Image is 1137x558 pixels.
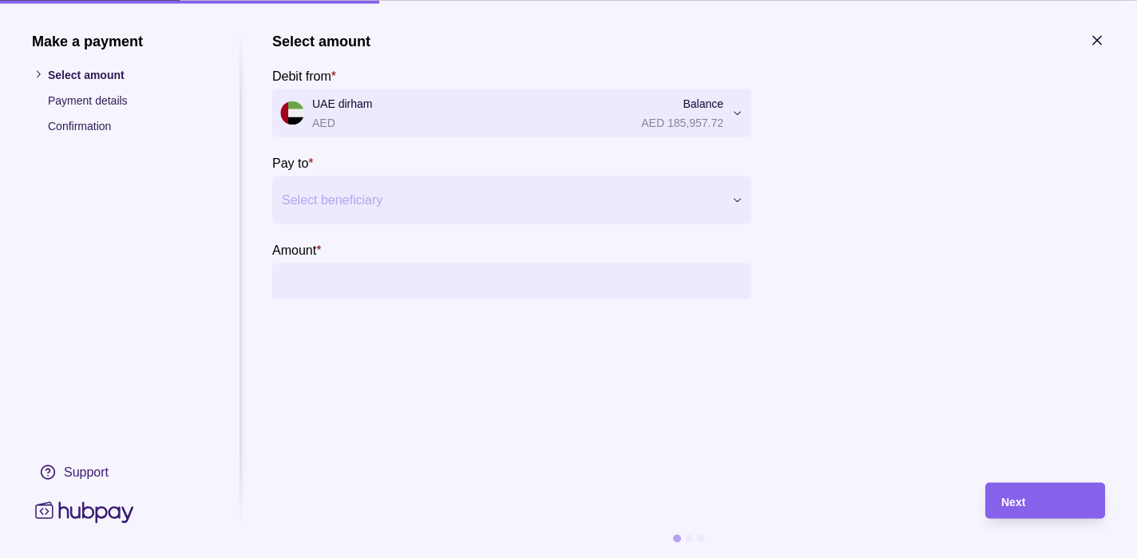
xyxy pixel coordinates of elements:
h1: Make a payment [32,32,208,49]
a: Support [32,455,208,489]
p: Payment details [48,91,208,109]
span: Next [1001,495,1025,508]
p: Amount [272,243,316,256]
button: Next [985,482,1105,518]
div: Support [64,463,109,481]
label: Amount [272,239,321,259]
p: Pay to [272,156,308,169]
input: amount [312,263,743,299]
label: Debit from [272,65,336,85]
label: Pay to [272,152,314,172]
p: Select amount [48,65,208,83]
h1: Select amount [272,32,370,49]
p: Debit from [272,69,331,82]
p: Confirmation [48,117,208,134]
